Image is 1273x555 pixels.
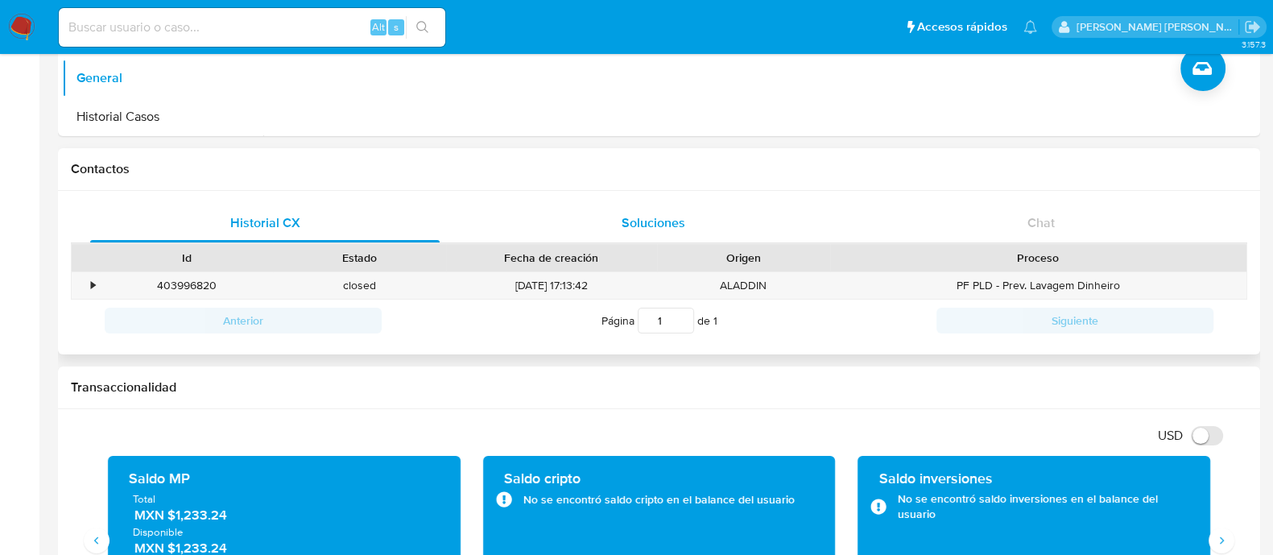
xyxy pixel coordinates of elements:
[372,19,385,35] span: Alt
[841,250,1235,266] div: Proceso
[71,161,1247,177] h1: Contactos
[105,308,382,333] button: Anterior
[1077,19,1239,35] p: anamaria.arriagasanchez@mercadolibre.com.mx
[622,213,685,232] span: Soluciones
[601,308,717,333] span: Página de
[668,250,819,266] div: Origen
[273,272,446,299] div: closed
[62,59,263,97] button: General
[830,272,1246,299] div: PF PLD - Prev. Lavagem Dinheiro
[394,19,399,35] span: s
[284,250,435,266] div: Estado
[111,278,262,293] div: 403996820
[713,313,717,329] span: 1
[657,272,830,299] div: ALADDIN
[1027,213,1055,232] span: Chat
[71,379,1247,396] h1: Transaccionalidad
[457,250,646,266] div: Fecha de creación
[936,308,1213,333] button: Siguiente
[91,278,95,293] div: •
[1241,38,1265,51] span: 3.157.3
[62,97,263,136] button: Historial Casos
[917,19,1007,35] span: Accesos rápidos
[111,250,262,266] div: Id
[446,272,657,299] div: [DATE] 17:13:42
[1244,19,1261,35] a: Salir
[1023,20,1037,34] a: Notificaciones
[406,16,439,39] button: search-icon
[59,17,445,38] input: Buscar usuario o caso...
[230,213,300,232] span: Historial CX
